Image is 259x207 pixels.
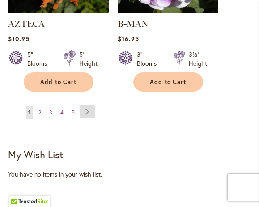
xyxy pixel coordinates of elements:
[79,50,98,68] div: 5' Height
[8,18,45,29] a: AZTECA
[28,109,30,116] span: 1
[24,72,93,92] button: Add to Cart
[60,109,64,116] span: 4
[118,34,139,43] span: $16.95
[189,50,207,68] div: 3½' Height
[49,109,52,116] span: 3
[118,18,149,29] a: B-MAN
[133,72,203,92] button: Add to Cart
[72,109,75,116] span: 5
[150,78,187,86] span: Add to Cart
[137,50,162,68] div: 3" Blooms
[8,34,30,43] span: $10.95
[118,7,218,15] a: B-MAN
[47,106,55,119] a: 3
[40,78,77,86] span: Add to Cart
[36,106,43,119] a: 2
[69,106,77,119] a: 5
[27,50,53,68] div: 5" Blooms
[38,109,41,116] span: 2
[8,7,109,15] a: AZTECA
[7,175,32,200] iframe: Launch Accessibility Center
[58,106,66,119] a: 4
[8,170,251,179] div: You have no items in your wish list.
[8,148,63,161] strong: My Wish List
